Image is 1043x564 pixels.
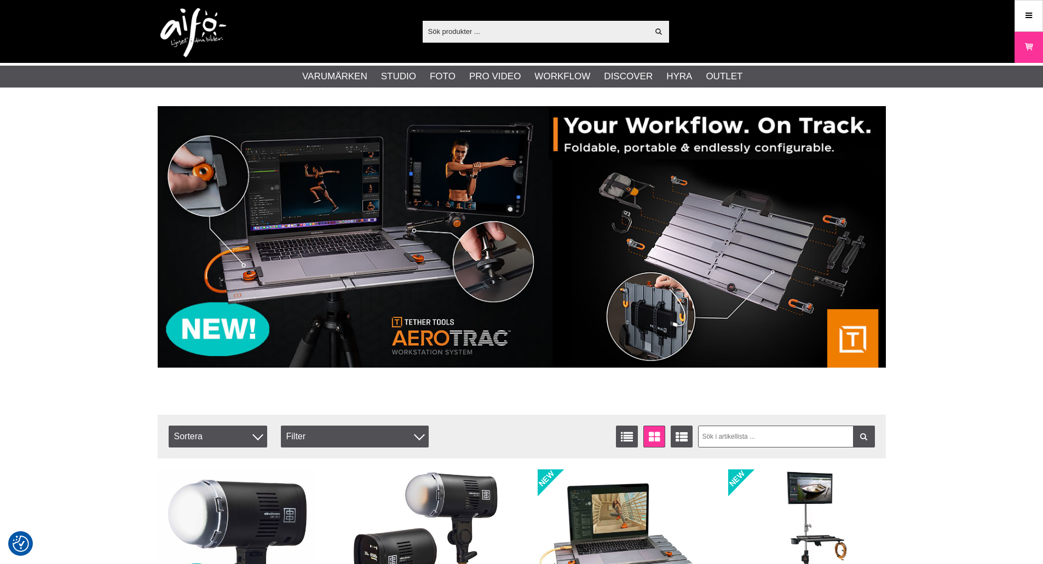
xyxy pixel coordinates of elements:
a: Foto [430,69,456,84]
a: Utökad listvisning [671,426,693,447]
a: Pro Video [469,69,521,84]
a: Discover [604,69,653,84]
input: Sök produkter ... [423,23,649,39]
a: Workflow [534,69,590,84]
span: Sortera [169,426,267,447]
a: Outlet [706,69,742,84]
a: Hyra [666,69,692,84]
input: Sök i artikellista ... [698,426,875,447]
a: Studio [381,69,416,84]
div: Filter [281,426,429,447]
img: Revisit consent button [13,536,29,552]
a: Fönstervisning [643,426,665,447]
button: Samtyckesinställningar [13,534,29,554]
img: Annons:007 banner-header-aerotrac-1390x500.jpg [158,106,886,368]
a: Filtrera [853,426,875,447]
a: Listvisning [616,426,638,447]
a: Varumärken [302,69,367,84]
img: logo.png [160,8,226,57]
